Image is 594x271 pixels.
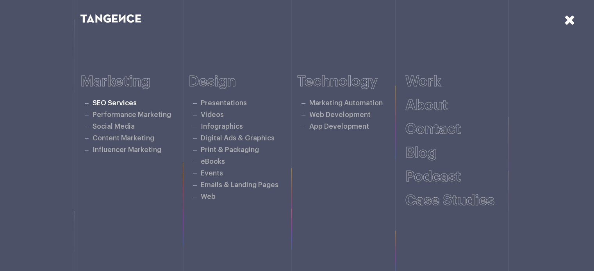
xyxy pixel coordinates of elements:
[405,170,461,184] a: Podcast
[309,100,383,106] a: Marketing Automation
[405,193,494,208] a: Case studies
[93,147,161,153] a: Influencer Marketing
[405,98,448,113] a: About
[93,135,154,142] a: Content Marketing
[201,147,259,153] a: Print & Packaging
[201,193,216,200] a: Web
[189,74,297,90] h6: Design
[297,74,406,90] h6: Technology
[80,74,189,90] h6: Marketing
[405,122,461,136] a: Contact
[93,123,135,130] a: Social Media
[201,100,247,106] a: Presentations
[201,112,224,118] a: Videos
[405,146,437,160] a: Blog
[309,123,369,130] a: App Development
[93,100,137,106] a: SEO Services
[309,112,371,118] a: Web Development
[93,112,171,118] a: Performance Marketing
[201,158,225,165] a: eBooks
[201,135,275,142] a: Digital Ads & Graphics
[201,170,223,177] a: Events
[405,74,441,89] a: Work
[201,123,243,130] a: Infographics
[201,182,278,188] a: Emails & Landing Pages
